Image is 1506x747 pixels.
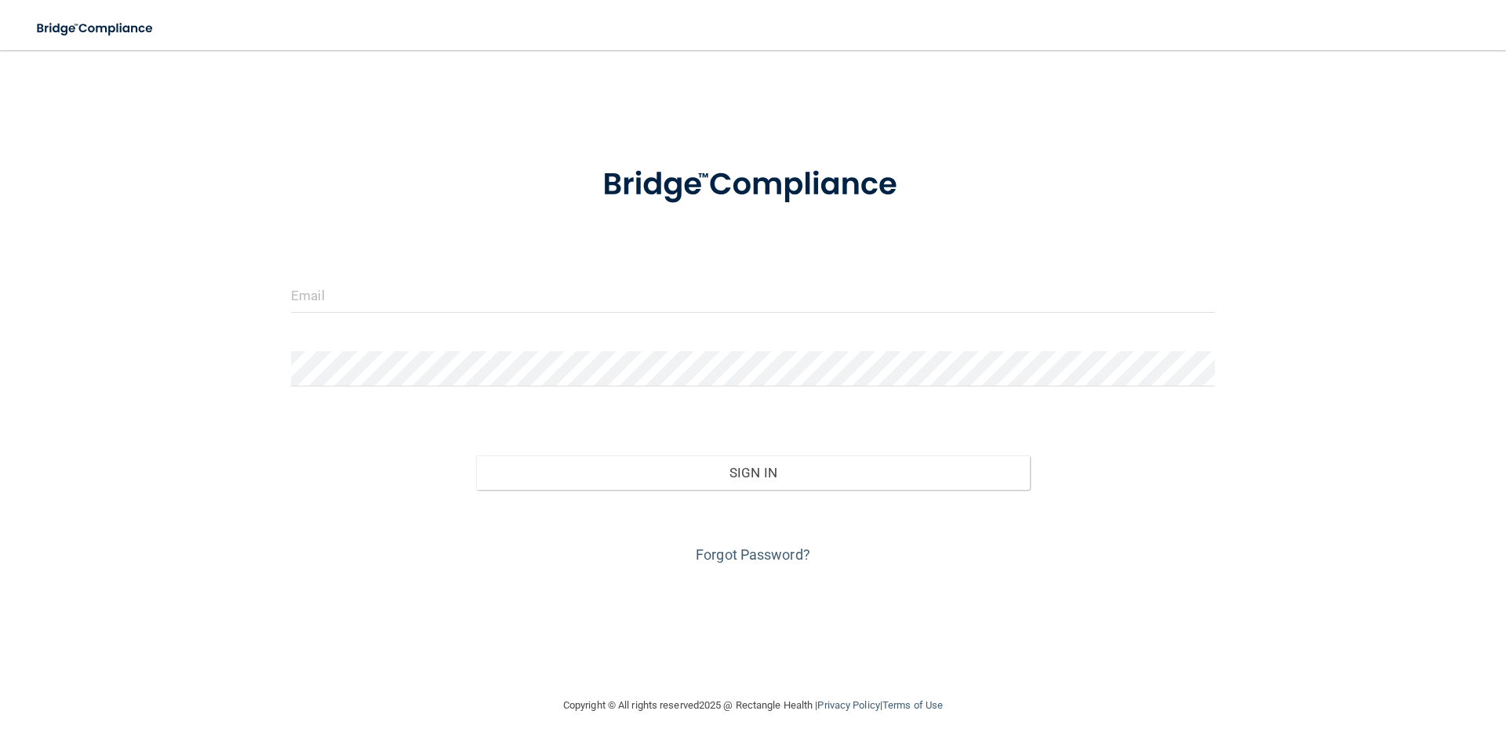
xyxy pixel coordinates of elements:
[570,144,936,226] img: bridge_compliance_login_screen.278c3ca4.svg
[696,546,810,563] a: Forgot Password?
[291,277,1215,313] input: Email
[817,699,879,711] a: Privacy Policy
[882,699,943,711] a: Terms of Use
[24,13,168,45] img: bridge_compliance_login_screen.278c3ca4.svg
[467,680,1039,731] div: Copyright © All rights reserved 2025 @ Rectangle Health | |
[476,455,1031,490] button: Sign In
